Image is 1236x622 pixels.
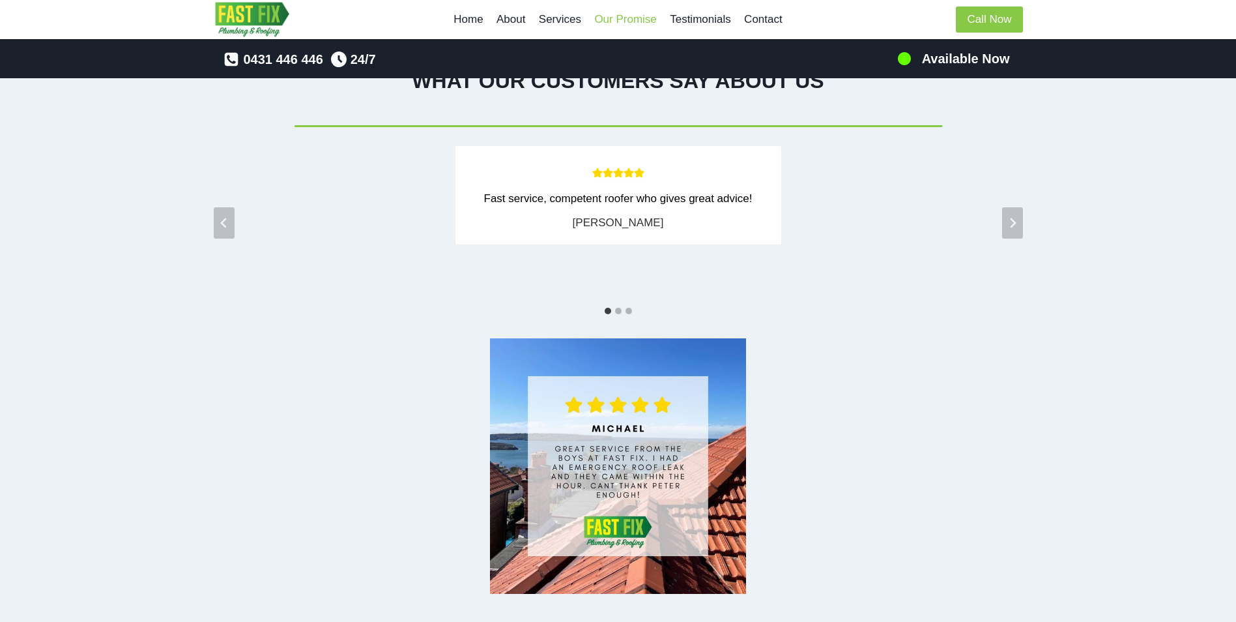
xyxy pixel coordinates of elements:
span: 0431 446 446 [243,49,323,70]
button: Go to slide 2 [615,308,622,314]
span: 24/7 [351,49,376,70]
h5: Available Now [922,49,1010,68]
a: Home [447,4,490,35]
nav: Primary Navigation [447,4,789,35]
a: Testimonials [663,4,738,35]
button: Next slide [1002,207,1023,239]
button: Go to slide 1 [605,308,611,314]
a: Contact [738,4,789,35]
ul: Select a slide to show [214,305,1023,316]
div: [PERSON_NAME] [573,214,664,231]
a: Call Now [956,7,1022,33]
a: 0431 446 446 [223,49,323,70]
h1: WHAT OUR CUSTOMERS SAY ABOUT US [214,65,1023,96]
a: Our Promise [588,4,663,35]
img: 100-percents.png [897,51,912,67]
a: Services [532,4,588,35]
div: 1 of 3 [237,146,1000,280]
a: About [490,4,532,35]
div: Fast service, competent roofer who gives great advice! [468,190,768,207]
button: Go to last slide [214,207,235,239]
button: Go to slide 3 [625,308,632,314]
